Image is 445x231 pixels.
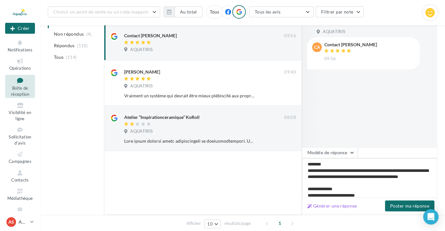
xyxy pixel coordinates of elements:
[5,216,35,228] a: AS AQUATIRIS Siège
[124,32,177,39] div: Contact [PERSON_NAME]
[5,38,35,54] button: Notifications
[130,83,153,89] span: AQUATIRIS
[54,31,84,37] span: Non répondus
[5,75,35,98] a: Boîte de réception
[324,42,377,47] div: Contact [PERSON_NAME]
[224,220,251,227] span: résultats/page
[5,125,35,147] a: Sollicitation d'avis
[54,54,64,60] span: Tous
[5,205,35,221] a: Calendrier
[284,115,296,120] span: 08:08
[66,55,77,60] span: (114)
[7,196,33,201] span: Médiathèque
[302,147,358,158] button: Modèle de réponse
[207,221,213,227] span: 10
[305,202,360,210] button: Générer une réponse
[316,6,364,17] button: Filtrer par note
[323,29,345,35] span: AQUATIRIS
[124,69,160,75] div: [PERSON_NAME]
[175,6,202,17] button: Au total
[19,219,28,225] p: AQUATIRIS Siège
[54,42,75,49] span: Répondus
[284,33,296,39] span: 09:56
[275,218,285,228] span: 1
[9,159,31,164] span: Campagnes
[423,209,439,225] div: Open Intercom Messenger
[11,85,29,97] span: Boîte de réception
[206,5,223,19] div: Tous
[5,101,35,122] a: Visibilité en ligne
[9,110,31,121] span: Visibilité en ligne
[164,6,202,17] button: Au total
[5,168,35,184] a: Contacts
[204,219,221,228] button: 10
[8,47,32,52] span: Notifications
[5,23,35,34] button: Créer
[255,9,281,14] span: Tous les avis
[130,129,153,134] span: AQUATIRIS
[5,186,35,202] a: Médiathèque
[186,220,201,227] span: Afficher
[130,47,153,53] span: AQUATIRIS
[86,31,92,37] span: (4)
[124,114,200,120] div: Atelier “Inspirationceramique” KoRoll
[5,23,35,34] div: Nouvelle campagne
[124,93,254,99] div: Vraiment un système qui devrait être mieux plébiscité aux propriétaires de maison avec terrain ca...
[77,43,88,48] span: (110)
[11,177,29,182] span: Contacts
[314,44,320,50] span: CA
[9,134,31,146] span: Sollicitation d'avis
[8,219,14,225] span: AS
[284,69,296,75] span: 09:40
[385,200,434,211] button: Poster ma réponse
[5,149,35,165] a: Campagnes
[5,56,35,72] a: Opérations
[9,66,31,71] span: Opérations
[48,6,160,17] button: Choisir un point de vente ou un code magasin
[124,138,254,144] div: Lore ipsum dolorsi ametc adipiscingeli se doeiusmodtempori. Ut laboreetdo, M. Aliquaeni, a min ve...
[249,6,313,17] button: Tous les avis
[53,9,148,14] span: Choisir un point de vente ou un code magasin
[324,56,336,62] span: 09:56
